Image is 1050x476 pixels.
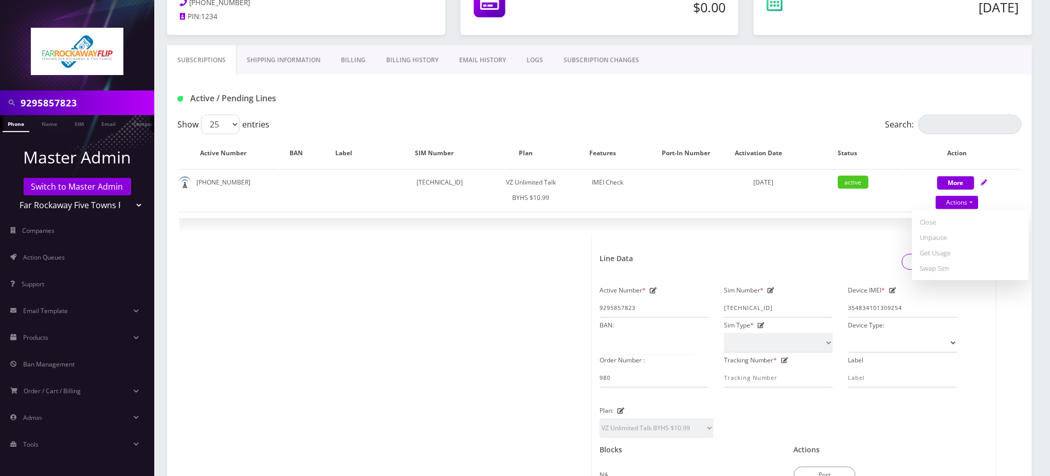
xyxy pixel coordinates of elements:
[724,283,764,298] label: Sim Number
[23,226,55,235] span: Companies
[912,230,1029,245] a: Unpause
[375,169,504,211] td: [TECHNICAL_ID]
[376,45,449,75] a: Billing History
[754,178,774,187] span: [DATE]
[178,138,278,168] th: Active Number: activate to sort column ascending
[22,280,44,288] span: Support
[724,368,833,388] input: Tracking Number
[177,96,183,102] img: Active / Pending Lines
[31,28,123,75] img: Far Rockaway Five Towns Flip
[600,318,614,333] label: BAN:
[885,115,1022,134] label: Search:
[848,298,957,318] input: IMEI
[838,176,868,189] span: active
[918,115,1022,134] input: Search:
[21,93,152,113] input: Search in Company
[600,283,646,298] label: Active Number
[848,353,864,368] label: Label
[600,446,622,454] h1: Blocks
[23,360,75,369] span: Ban Management
[600,368,709,388] input: Order Number
[558,175,658,190] div: IMEI Check
[24,178,131,195] a: Switch to Master Admin
[331,45,376,75] a: Billing
[505,169,557,211] td: VZ Unlimited Talk BYHS $10.99
[724,353,777,368] label: Tracking Number
[936,196,979,209] a: Actions
[726,138,802,168] th: Activation Date: activate to sort column ascending
[177,94,448,103] h1: Active / Pending Lines
[553,45,649,75] a: SUBSCRIPTION CHANGES
[96,115,121,131] a: Email
[279,138,323,168] th: BAN: activate to sort column ascending
[167,45,237,75] a: Subscriptions
[178,176,191,189] img: default.png
[600,298,709,318] input: Active Number
[69,115,89,131] a: SIM
[848,318,885,333] label: Device Type:
[24,387,81,395] span: Order / Cart / Billing
[177,115,269,134] label: Show entries
[912,261,1029,276] a: Swap Sim
[128,115,162,131] a: Company
[23,333,48,342] span: Products
[912,210,1029,280] div: Actions
[3,115,29,132] a: Phone
[516,45,553,75] a: LOGS
[724,298,833,318] input: Sim Number
[902,254,973,270] a: Save Changes
[237,45,331,75] a: Shipping Information
[375,138,504,168] th: SIM Number: activate to sort column ascending
[794,446,820,454] h1: Actions
[201,115,240,134] select: Showentries
[803,138,903,168] th: Status: activate to sort column ascending
[324,138,374,168] th: Label: activate to sort column ascending
[937,176,974,190] button: More
[201,12,218,21] span: 1234
[178,169,278,211] td: [PHONE_NUMBER]
[23,306,68,315] span: Email Template
[912,245,1029,261] a: Get Usage
[912,214,1029,230] a: Close
[600,353,645,368] label: Order Number :
[659,138,724,168] th: Port-In Number: activate to sort column ascending
[848,368,957,388] input: Label
[23,440,39,449] span: Tools
[180,12,201,22] a: PIN:
[505,138,557,168] th: Plan: activate to sort column ascending
[449,45,516,75] a: EMAIL HISTORY
[558,138,658,168] th: Features: activate to sort column ascending
[600,254,633,263] h1: Line Data
[23,413,42,422] span: Admin
[724,318,754,333] label: Sim Type
[37,115,62,131] a: Name
[848,283,885,298] label: Device IMEI
[904,138,1021,168] th: Action: activate to sort column ascending
[600,403,613,418] label: Plan:
[23,253,65,262] span: Action Queues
